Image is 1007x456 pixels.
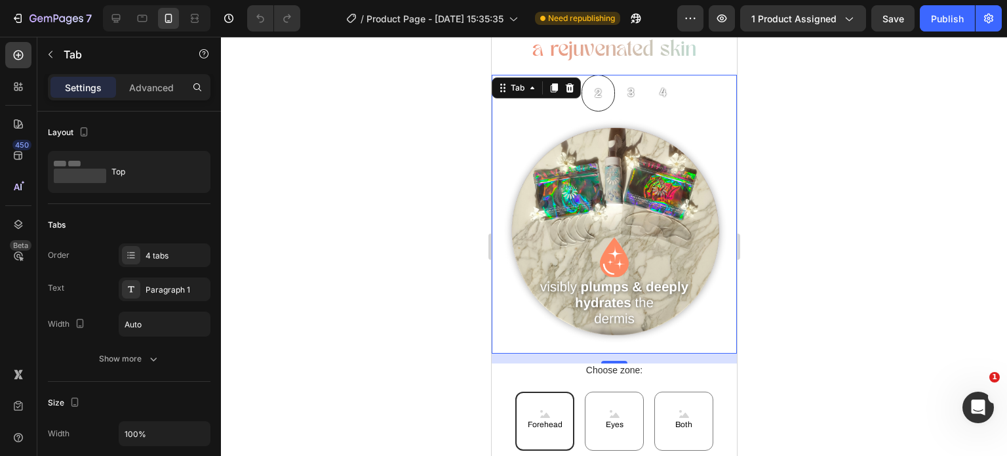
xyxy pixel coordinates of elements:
[12,140,31,150] div: 450
[48,249,69,261] div: Order
[48,282,64,294] div: Text
[247,5,300,31] div: Undo/Redo
[989,372,1000,383] span: 1
[361,12,364,26] span: /
[962,392,994,423] iframe: Intercom live chat
[48,347,210,371] button: Show more
[751,12,837,26] span: 1 product assigned
[740,5,866,31] button: 1 product assigned
[548,12,615,24] span: Need republishing
[492,37,737,456] iframe: Design area
[129,81,174,94] p: Advanced
[48,394,83,412] div: Size
[882,13,904,24] span: Save
[119,422,210,446] input: Auto
[48,124,92,142] div: Layout
[5,5,98,31] button: 7
[48,219,66,231] div: Tabs
[10,240,31,251] div: Beta
[86,10,92,26] p: 7
[99,352,160,365] div: Show more
[931,12,964,26] div: Publish
[871,5,915,31] button: Save
[146,284,207,296] div: Paragraph 1
[920,5,975,31] button: Publish
[366,12,503,26] span: Product Page - [DATE] 15:35:35
[111,157,191,187] div: Top
[146,250,207,262] div: 4 tabs
[119,312,210,336] input: Auto
[64,47,175,62] p: Tab
[48,428,69,440] div: Width
[65,81,102,94] p: Settings
[48,316,88,333] div: Width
